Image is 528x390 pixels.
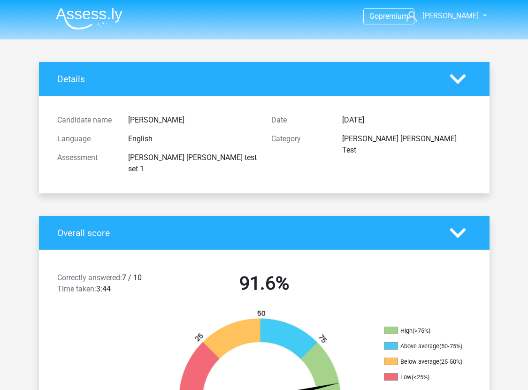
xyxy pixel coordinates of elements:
div: Language [50,133,122,145]
span: Go [369,12,379,21]
a: [PERSON_NAME] [403,10,480,22]
div: Category [264,133,336,156]
span: premium [379,12,408,21]
div: Assessment [50,152,122,175]
div: English [121,133,264,145]
div: (50-75%) [439,343,462,350]
li: Below average [384,358,478,366]
span: Time taken: [57,284,96,293]
li: High [384,327,478,335]
li: Low [384,373,478,382]
div: (25-50%) [439,358,462,365]
span: [PERSON_NAME] [422,11,479,20]
h4: Overall score [57,228,436,238]
img: Assessly [56,8,122,30]
div: (<25%) [412,374,429,381]
div: [PERSON_NAME] [PERSON_NAME] Test [335,133,478,156]
div: [PERSON_NAME] [121,115,264,126]
div: Candidate name [50,115,122,126]
h4: Details [57,74,436,84]
span: Correctly answered: [57,273,122,282]
div: [DATE] [335,115,478,126]
div: [PERSON_NAME] [PERSON_NAME] test set 1 [121,152,264,175]
a: Gopremium [364,10,414,23]
div: (>75%) [413,327,430,334]
div: Date [264,115,336,126]
li: Above average [384,342,478,351]
div: 7 / 10 3:44 [50,272,157,298]
h2: 91.6% [164,272,364,295]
